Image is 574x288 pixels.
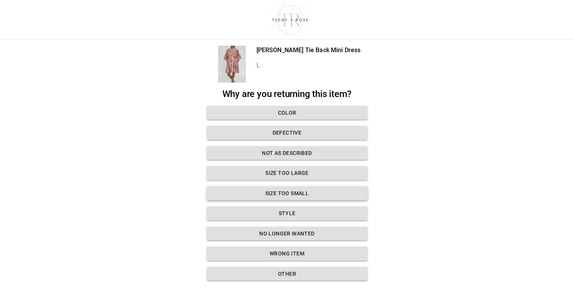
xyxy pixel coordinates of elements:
[207,206,368,221] button: Style
[207,146,368,160] button: Not as described
[207,227,368,241] button: No longer wanted
[207,106,368,120] button: Color
[207,186,368,201] button: Size too small
[207,126,368,140] button: Defective
[257,46,361,55] p: [PERSON_NAME] Tie Back Mini Dress
[207,267,368,281] button: Other
[207,247,368,261] button: Wrong Item
[268,3,312,36] img: shop-teddyrose.myshopify.com-d93983e8-e25b-478f-b32e-9430bef33fdd
[257,61,361,70] p: L
[207,89,368,100] h2: Why are you returning this item?
[207,166,368,180] button: Size too large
